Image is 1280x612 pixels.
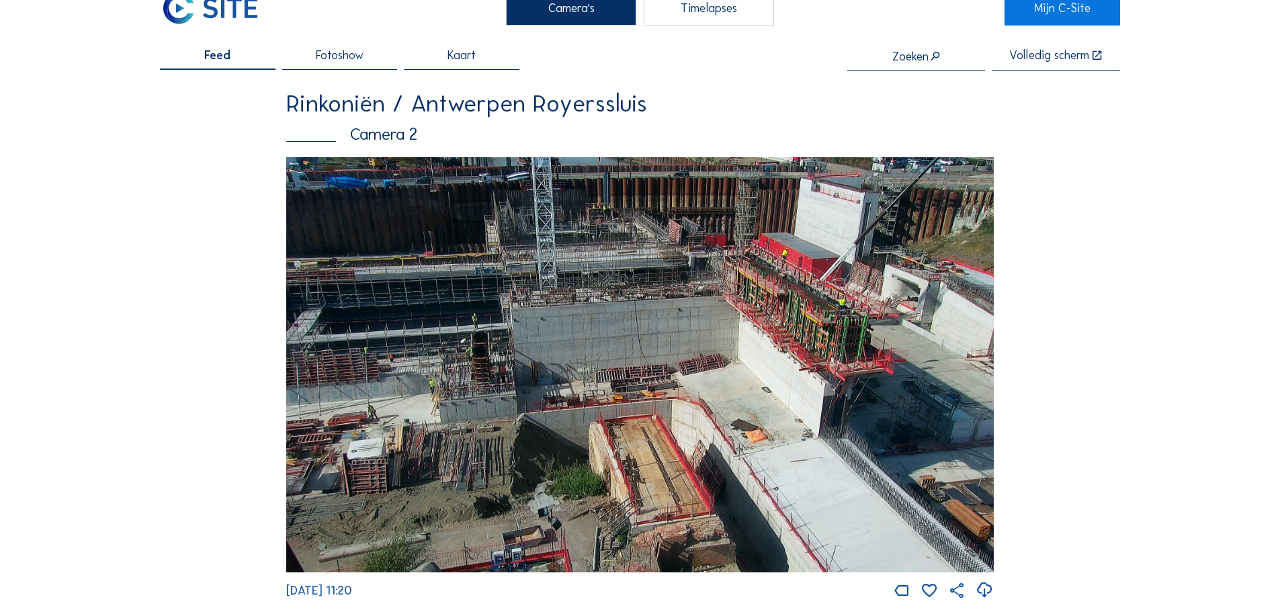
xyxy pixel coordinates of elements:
[286,126,994,143] div: Camera 2
[286,583,352,598] span: [DATE] 11:20
[286,157,994,572] img: Image
[316,50,364,62] span: Fotoshow
[1009,50,1089,62] div: Volledig scherm
[204,50,230,62] span: Feed
[447,50,476,62] span: Kaart
[286,91,994,116] div: Rinkoniën / Antwerpen Royerssluis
